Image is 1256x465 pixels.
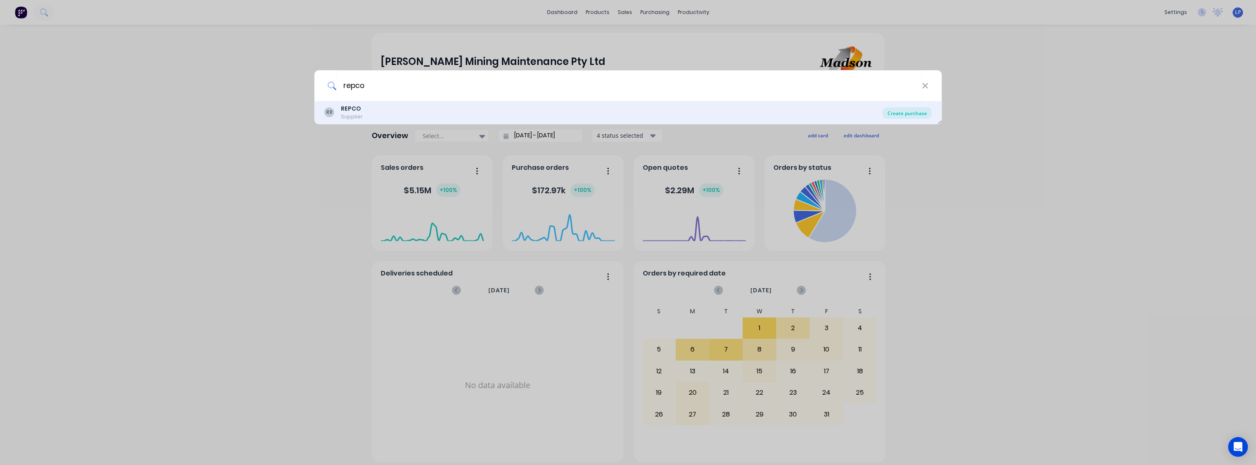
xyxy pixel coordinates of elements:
[324,107,334,117] div: RR
[341,113,363,120] div: Supplier
[1228,437,1248,457] div: Open Intercom Messenger
[883,107,932,119] div: Create purchase
[341,104,361,113] b: REPCO
[336,70,922,101] input: Enter a supplier name to create a new order...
